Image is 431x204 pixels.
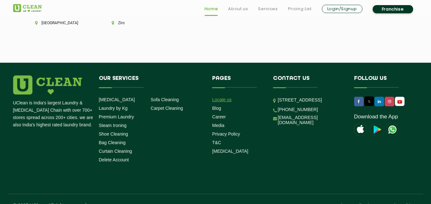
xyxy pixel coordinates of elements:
li: Ziro [112,21,167,25]
a: Premium Laundry [99,114,134,119]
a: Home [204,5,218,13]
a: Services [258,5,278,13]
a: Privacy Policy [212,131,240,137]
img: UClean Laundry and Dry Cleaning [386,123,399,136]
a: Login/Signup [322,5,362,13]
h4: Pages [212,75,264,88]
a: Laundry by Kg [99,106,128,111]
a: About us [228,5,248,13]
a: Locate us [212,97,232,102]
a: Career [212,114,226,119]
li: [GEOGRAPHIC_DATA] [35,21,90,25]
img: playstoreicon.png [370,123,383,136]
a: Shoe Cleaning [99,131,128,137]
a: [PHONE_NUMBER] [278,107,318,112]
a: T&C [212,140,221,145]
p: [STREET_ADDRESS] [278,96,345,104]
a: [EMAIL_ADDRESS][DOMAIN_NAME] [278,115,345,125]
a: Curtain Cleaning [99,149,132,154]
a: Media [212,123,224,128]
a: Delete Account [99,157,129,162]
img: UClean Laundry and Dry Cleaning [13,4,42,12]
a: Carpet Cleaning [151,106,183,111]
a: Franchise [373,5,413,13]
a: Blog [212,106,221,111]
h4: Follow us [354,75,410,88]
a: [MEDICAL_DATA] [99,97,135,102]
h4: Contact us [273,75,345,88]
p: UClean is India's largest Laundry & [MEDICAL_DATA] Chain with over 700+ stores spread across 200+... [13,99,94,129]
a: Steam Ironing [99,123,127,128]
img: logo.png [13,75,82,95]
a: [MEDICAL_DATA] [212,149,248,154]
h4: Our Services [99,75,203,88]
a: Sofa Cleaning [151,97,179,102]
a: Pricing List [288,5,312,13]
img: apple-icon.png [354,123,367,136]
a: Bag Cleaning [99,140,126,145]
a: Download the App [354,114,398,120]
img: UClean Laundry and Dry Cleaning [396,98,404,105]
